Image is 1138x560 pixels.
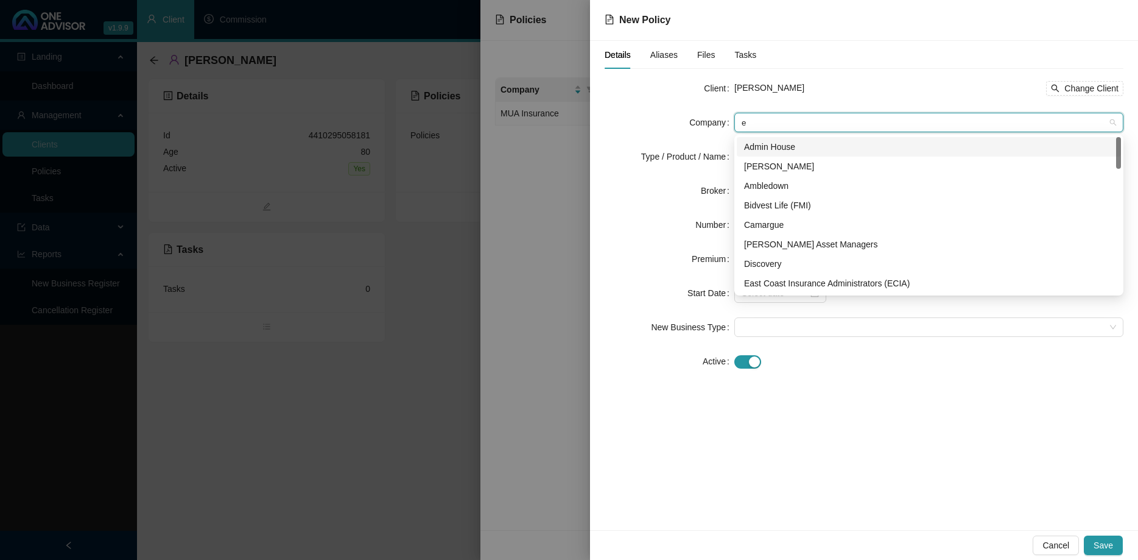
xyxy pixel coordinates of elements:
[687,283,734,303] label: Start Date
[1094,539,1113,552] span: Save
[704,79,734,98] label: Client
[1064,82,1119,95] span: Change Client
[737,274,1121,293] div: East Coast Insurance Administrators (ECIA)
[744,179,1114,193] div: Ambledown
[605,51,631,59] span: Details
[737,196,1121,215] div: Bidvest Life (FMI)
[737,215,1121,235] div: Camargue
[695,215,734,235] label: Number
[744,140,1114,154] div: Admin House
[641,147,734,166] label: Type / Product / Name
[605,15,614,24] span: file-text
[1046,81,1123,96] button: Change Client
[735,51,757,59] span: Tasks
[697,51,715,59] span: Files
[744,257,1114,271] div: Discovery
[651,317,734,337] label: New Business Type
[703,352,734,371] label: Active
[737,157,1121,176] div: Alexander Forbes
[744,238,1114,251] div: [PERSON_NAME] Asset Managers
[1042,539,1069,552] span: Cancel
[737,235,1121,254] div: Cannon Asset Managers
[744,160,1114,173] div: [PERSON_NAME]
[734,83,804,93] span: [PERSON_NAME]
[744,218,1114,232] div: Camargue
[619,15,670,25] span: New Policy
[737,254,1121,274] div: Discovery
[650,51,678,59] span: Aliases
[701,181,734,200] label: Broker
[1084,536,1123,555] button: Save
[744,199,1114,212] div: Bidvest Life (FMI)
[692,249,734,269] label: Premium
[744,277,1114,290] div: East Coast Insurance Administrators (ECIA)
[689,113,734,132] label: Company
[737,176,1121,196] div: Ambledown
[737,137,1121,157] div: Admin House
[1033,536,1079,555] button: Cancel
[1051,84,1059,93] span: search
